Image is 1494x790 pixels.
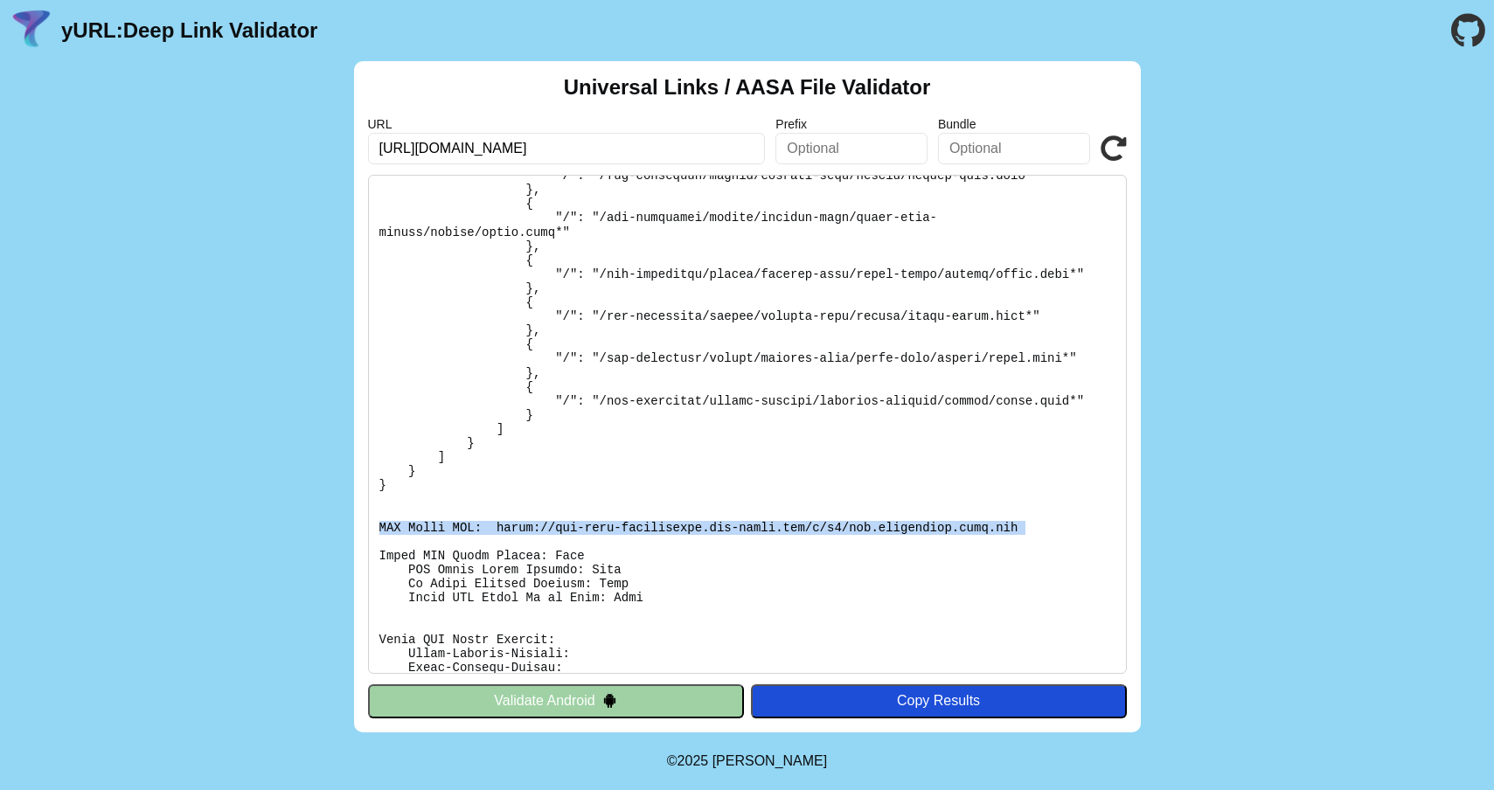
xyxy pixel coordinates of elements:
[678,753,709,768] span: 2025
[61,18,317,43] a: yURL:Deep Link Validator
[602,693,617,708] img: droidIcon.svg
[938,133,1090,164] input: Optional
[775,133,928,164] input: Optional
[368,117,766,131] label: URL
[667,732,827,790] footer: ©
[368,684,744,717] button: Validate Android
[938,117,1090,131] label: Bundle
[368,175,1127,674] pre: Lorem ipsu do: sitam://con.adipiscing.elit.sed/.doei-tempo/incid-utl-etdo-magnaaliqua En Adminimv...
[368,133,766,164] input: Required
[9,8,54,53] img: yURL Logo
[760,693,1118,709] div: Copy Results
[775,117,928,131] label: Prefix
[712,753,828,768] a: Michael Ibragimchayev's Personal Site
[751,684,1127,717] button: Copy Results
[564,75,931,100] h2: Universal Links / AASA File Validator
